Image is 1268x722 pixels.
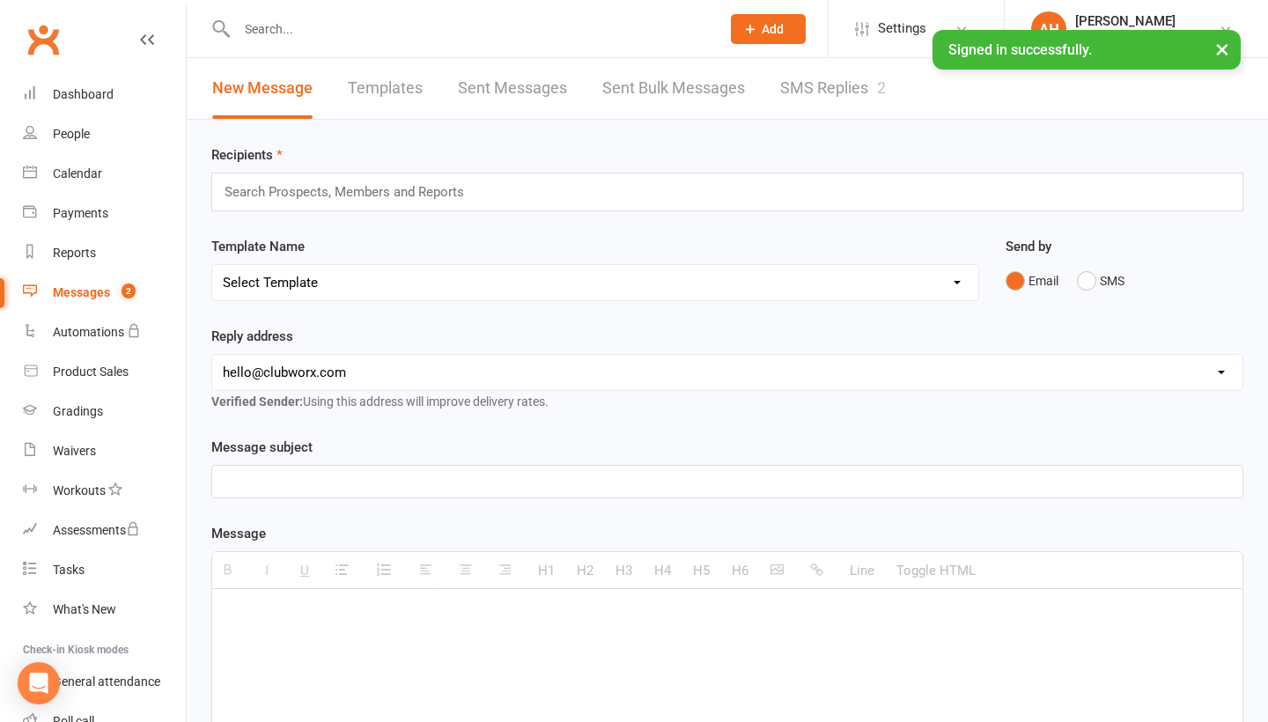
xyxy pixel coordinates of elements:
[53,563,85,577] div: Tasks
[23,590,186,630] a: What's New
[211,394,549,409] span: Using this address will improve delivery rates.
[211,523,266,544] label: Message
[53,206,108,220] div: Payments
[1075,13,1176,29] div: [PERSON_NAME]
[211,144,283,166] label: Recipients
[223,180,482,203] input: Search Prospects, Members and Reports
[780,58,886,119] a: SMS Replies2
[53,127,90,141] div: People
[53,483,106,497] div: Workouts
[53,674,160,689] div: General attendance
[53,166,102,180] div: Calendar
[23,471,186,511] a: Workouts
[23,392,186,431] a: Gradings
[53,325,124,339] div: Automations
[53,285,110,299] div: Messages
[23,550,186,590] a: Tasks
[53,365,129,379] div: Product Sales
[877,78,886,97] div: 2
[122,284,136,298] span: 2
[211,326,293,347] label: Reply address
[602,58,745,119] a: Sent Bulk Messages
[21,18,65,62] a: Clubworx
[211,236,305,257] label: Template Name
[23,431,186,471] a: Waivers
[232,17,708,41] input: Search...
[1075,29,1176,45] div: BBMA Sandgate
[23,511,186,550] a: Assessments
[211,394,303,409] strong: Verified Sender:
[23,154,186,194] a: Calendar
[23,662,186,702] a: General attendance kiosk mode
[878,9,926,48] span: Settings
[1006,236,1051,257] label: Send by
[731,14,806,44] button: Add
[348,58,423,119] a: Templates
[18,662,60,704] div: Open Intercom Messenger
[53,87,114,101] div: Dashboard
[211,437,313,458] label: Message subject
[53,444,96,458] div: Waivers
[23,233,186,273] a: Reports
[1077,264,1124,298] button: SMS
[1206,30,1238,68] button: ×
[23,194,186,233] a: Payments
[53,602,116,616] div: What's New
[212,58,313,119] a: New Message
[53,246,96,260] div: Reports
[23,313,186,352] a: Automations
[53,523,140,537] div: Assessments
[23,352,186,392] a: Product Sales
[458,58,567,119] a: Sent Messages
[1006,264,1058,298] button: Email
[762,22,784,36] span: Add
[23,273,186,313] a: Messages 2
[53,404,103,418] div: Gradings
[948,41,1092,58] span: Signed in successfully.
[1031,11,1066,47] div: AH
[23,114,186,154] a: People
[23,75,186,114] a: Dashboard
